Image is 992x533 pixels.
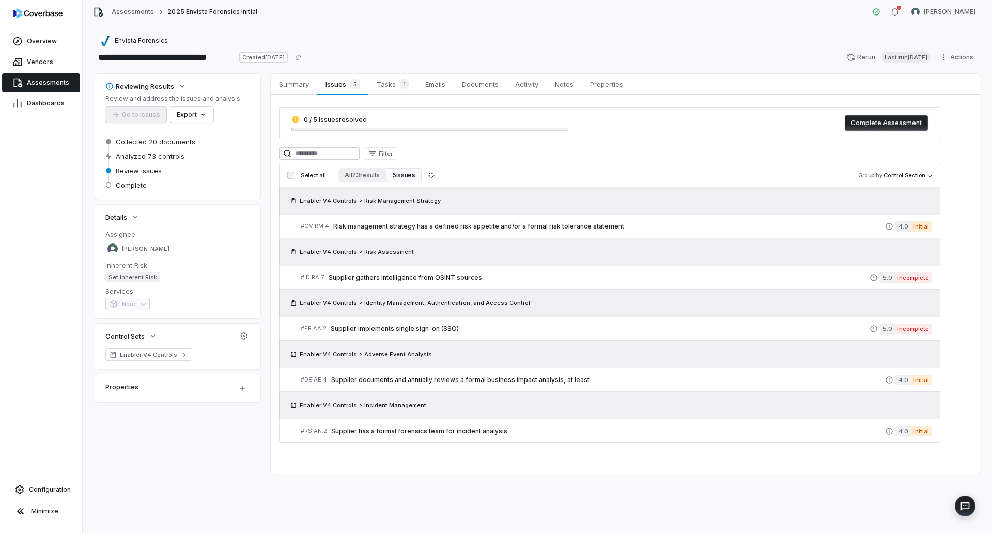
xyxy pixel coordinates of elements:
span: 4.0 [895,426,910,436]
span: 1 [400,79,409,89]
span: Collected 20 documents [116,137,195,146]
span: Group by [858,172,882,179]
a: #ID.RA.7Supplier gathers intelligence from OSINT sources5.0Incomplete [301,266,932,289]
button: Minimize [4,501,78,522]
span: Dashboards [27,99,65,108]
span: Initial [910,426,932,436]
span: Supplier implements single sign-on (SSO) [331,325,870,333]
span: 2025 Envista Forensics Initial [167,8,257,16]
a: #RS.AN.2Supplier has a formal forensics team for incident analysis4.0Initial [301,419,932,443]
span: Complete [116,180,147,190]
span: Incomplete [894,272,932,283]
span: Analyzed 73 controls [116,151,184,161]
button: 5 issues [386,168,421,182]
span: Issues [321,77,364,92]
button: Filter [364,147,397,160]
span: Documents [458,78,503,91]
span: Vendors [27,58,53,66]
span: 0 / 5 issues resolved [304,116,367,124]
span: Details [105,212,127,222]
a: #DE.AE.4Supplier documents and annually reviews a formal business impact analysis, at least4.0Ini... [301,368,932,391]
span: Review issues [116,166,162,175]
span: 4.0 [895,221,910,232]
span: Initial [910,375,932,385]
span: Supplier documents and annually reviews a formal business impact analysis, at least [331,376,885,384]
span: Control Sets [105,331,145,341]
span: Minimize [31,507,58,515]
dt: Inherent Risk [105,261,250,270]
input: Select all [287,172,295,179]
span: Envista Forensics [115,37,168,45]
span: [PERSON_NAME] [924,8,975,16]
button: Reviewing Results [102,77,190,96]
span: 4.0 [895,375,910,385]
span: Enabler V4 Controls [120,351,178,359]
img: Chadd Myers avatar [911,8,920,16]
button: Actions [937,50,980,65]
span: Enabler V4 Controls > Identity Management, Authentication, and Access Control [300,299,530,307]
span: # PR.AA.2 [301,325,327,332]
button: Control Sets [102,327,160,345]
span: Overview [27,37,57,45]
img: logo-D7KZi-bG.svg [13,8,63,19]
img: Chadd Myers avatar [107,243,118,254]
p: Review and address the issues and analysis [105,95,240,103]
span: Summary [275,78,313,91]
a: Assessments [2,73,80,92]
a: #PR.AA.2Supplier implements single sign-on (SSO)5.0Incomplete [301,317,932,340]
span: 5 [350,79,360,89]
span: Incomplete [894,324,932,334]
span: Set Inherent Risk [105,272,160,282]
span: Initial [910,221,932,232]
span: Last run [DATE] [881,52,931,63]
div: Reviewing Results [105,82,174,91]
span: Properties [586,78,627,91]
a: Overview [2,32,80,51]
span: Risk management strategy has a defined risk appetite and/or a formal risk tolerance statement [333,222,885,231]
a: Configuration [4,480,78,499]
span: Tasks [373,77,413,92]
a: Assessments [112,8,154,16]
span: Supplier gathers intelligence from OSINT sources [329,273,870,282]
a: Dashboards [2,94,80,113]
span: 5.0 [880,324,894,334]
dt: Services [105,286,250,296]
span: Enabler V4 Controls > Risk Management Strategy [300,196,441,205]
span: Assessments [27,79,69,87]
span: Created [DATE] [239,52,288,63]
span: Enabler V4 Controls > Risk Assessment [300,248,414,256]
span: # DE.AE.4 [301,376,327,384]
button: https://envistaforensics.com/Envista Forensics [97,32,171,50]
span: Filter [379,150,393,158]
a: Vendors [2,53,80,71]
button: Chadd Myers avatar[PERSON_NAME] [905,4,982,20]
span: # ID.RA.7 [301,273,324,281]
span: Enabler V4 Controls > Adverse Event Analysis [300,350,432,358]
span: Enabler V4 Controls > Incident Management [300,401,426,409]
button: Complete Assessment [845,115,928,131]
span: # GV.RM.4 [301,222,329,230]
button: Copy link [289,48,307,67]
span: Select all [301,172,326,179]
span: Emails [421,78,450,91]
span: [PERSON_NAME] [122,245,169,253]
button: Export [171,107,213,123]
a: #GV.RM.4Risk management strategy has a defined risk appetite and/or a formal risk tolerance state... [301,215,932,238]
span: # RS.AN.2 [301,427,327,435]
button: RerunLast run[DATE] [841,50,937,65]
span: 5.0 [880,272,894,283]
span: Configuration [29,485,71,494]
dt: Assignee [105,230,250,239]
span: Supplier has a formal forensics team for incident analysis [331,427,885,435]
a: Enabler V4 Controls [105,348,192,361]
button: All 73 results [338,168,386,182]
span: Notes [551,78,578,91]
span: Activity [511,78,542,91]
button: Details [102,208,143,226]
